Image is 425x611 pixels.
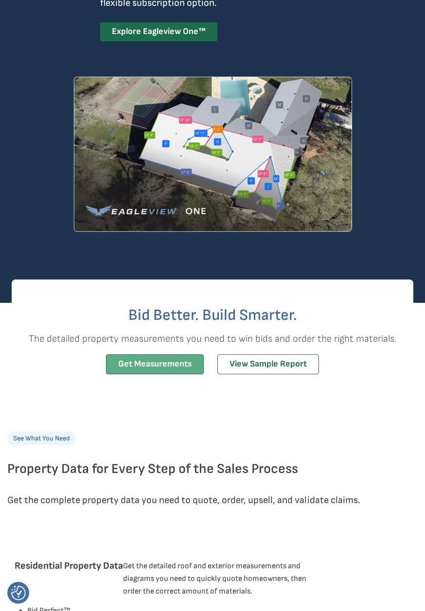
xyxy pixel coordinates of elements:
p: The detailed property measurements you need to win bids and order the right materials. [12,331,413,347]
a: View Sample Report [217,354,319,374]
h2: Bid Better. Build Smarter. [12,308,413,323]
p: See What You Need [7,432,76,445]
img: Revisit consent button [11,586,26,600]
h3: Residential Property Data [15,560,123,596]
a: Get Measurements [106,354,204,374]
p: Get the complete property data you need to quote, order, upsell, and validate claims. [7,492,418,508]
p: Get the detailed roof and exterior measurements and diagrams you need to quickly quote homeowners... [123,560,322,598]
button: Consent Preferences [11,586,26,600]
a: Explore Eagleview One™ [100,22,217,41]
h2: Property Data for Every Step of the Sales Process [7,457,418,481]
